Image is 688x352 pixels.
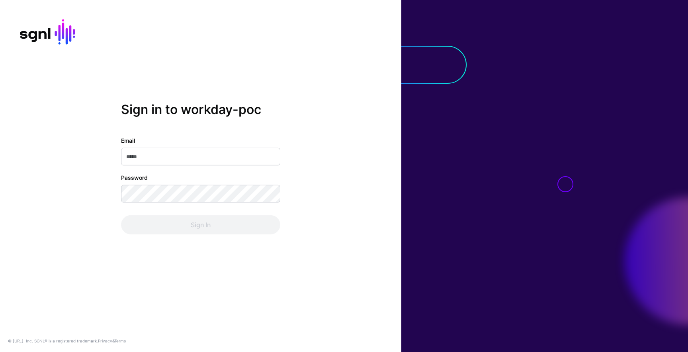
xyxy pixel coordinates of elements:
[121,173,148,182] label: Password
[121,136,135,145] label: Email
[114,338,126,343] a: Terms
[8,338,126,344] div: © [URL], Inc. SGNL® is a registered trademark. &
[121,102,280,117] h2: Sign in to workday-poc
[98,338,112,343] a: Privacy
